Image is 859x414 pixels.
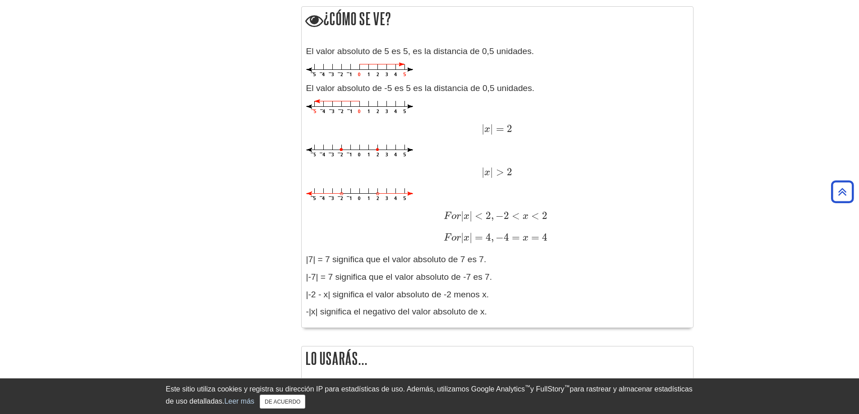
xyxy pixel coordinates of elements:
font: | [482,123,484,135]
font: < [531,209,539,222]
font: | [461,231,464,243]
font: = [531,231,539,243]
font: | [469,231,472,243]
font: 4 [542,231,547,243]
font: = [475,231,483,243]
font: 2 [486,209,491,222]
font: 2 [504,209,509,222]
font: x [523,233,528,243]
font: | [461,209,464,222]
font: x [484,124,490,134]
font: |-2 - x| significa el valor absoluto de -2 menos x. [306,290,489,299]
font: − [496,231,504,243]
font: ¿Cómo se ve? [323,9,391,28]
font: para rastrear y almacenar estadísticas de uso detalladas. [166,385,693,405]
font: − [496,209,504,222]
font: | [469,209,472,222]
img: Absoluto 2 [306,145,413,158]
font: 2 [507,166,512,178]
font: < [475,209,483,222]
a: Volver arriba [828,186,857,198]
font: Lo usarás... [305,349,367,368]
font: El valor absoluto de -5 es 5 es la distancia de 0,5 unidades. [306,83,535,93]
font: | [490,166,493,178]
font: o [451,233,456,243]
font: | [490,123,493,135]
a: Leer más [224,397,254,405]
font: |-7| = 7 significa que el valor absoluto de -7 es 7. [306,272,492,282]
font: , [491,231,494,243]
font: = [512,231,520,243]
font: x [484,168,490,177]
font: x [464,211,469,221]
font: ™ [525,384,530,390]
font: r [456,233,461,243]
font: y FullStory [530,385,565,393]
font: x [523,211,528,221]
font: > [496,166,504,178]
font: , [491,209,494,222]
font: 4 [486,231,491,243]
font: < [512,209,520,222]
font: r [456,211,461,221]
font: 2 [542,209,547,222]
font: o [451,211,456,221]
font: = [496,123,504,135]
font: -|x| significa el negativo del valor absoluto de x. [306,307,487,316]
img: Absoluto mayor que 2 [306,188,413,201]
font: x [464,233,469,243]
font: |7| = 7 significa que el valor absoluto de 7 es 7. [306,255,487,264]
font: Este sitio utiliza cookies y registra su dirección IP para estadísticas de uso. Además, utilizamo... [166,385,525,393]
font: 2 [507,123,512,135]
img: 5 Absoluto [306,63,413,77]
font: DE ACUERDO [265,399,300,405]
img: Absoluto -5 [306,100,413,114]
font: El valor absoluto de 5 es 5, es la distancia de 0,5 unidades. [306,46,534,56]
font: 4 [504,231,509,243]
font: F [444,211,450,221]
font: F [444,233,450,243]
button: Cerca [260,395,305,409]
font: ™ [565,384,570,390]
font: | [482,166,484,178]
